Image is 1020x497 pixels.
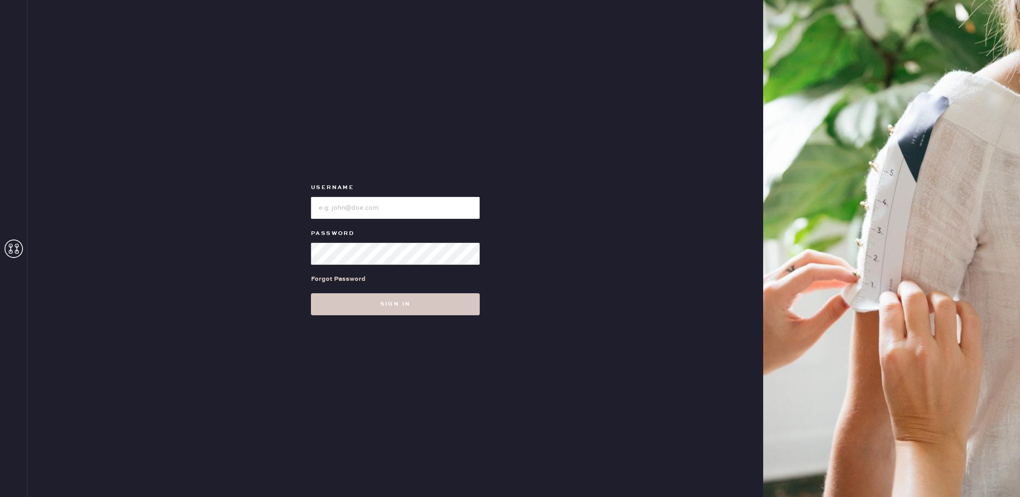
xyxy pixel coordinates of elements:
[311,293,480,315] button: Sign in
[311,182,480,193] label: Username
[311,197,480,219] input: e.g. john@doe.com
[311,265,366,293] a: Forgot Password
[311,274,366,284] div: Forgot Password
[311,228,480,239] label: Password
